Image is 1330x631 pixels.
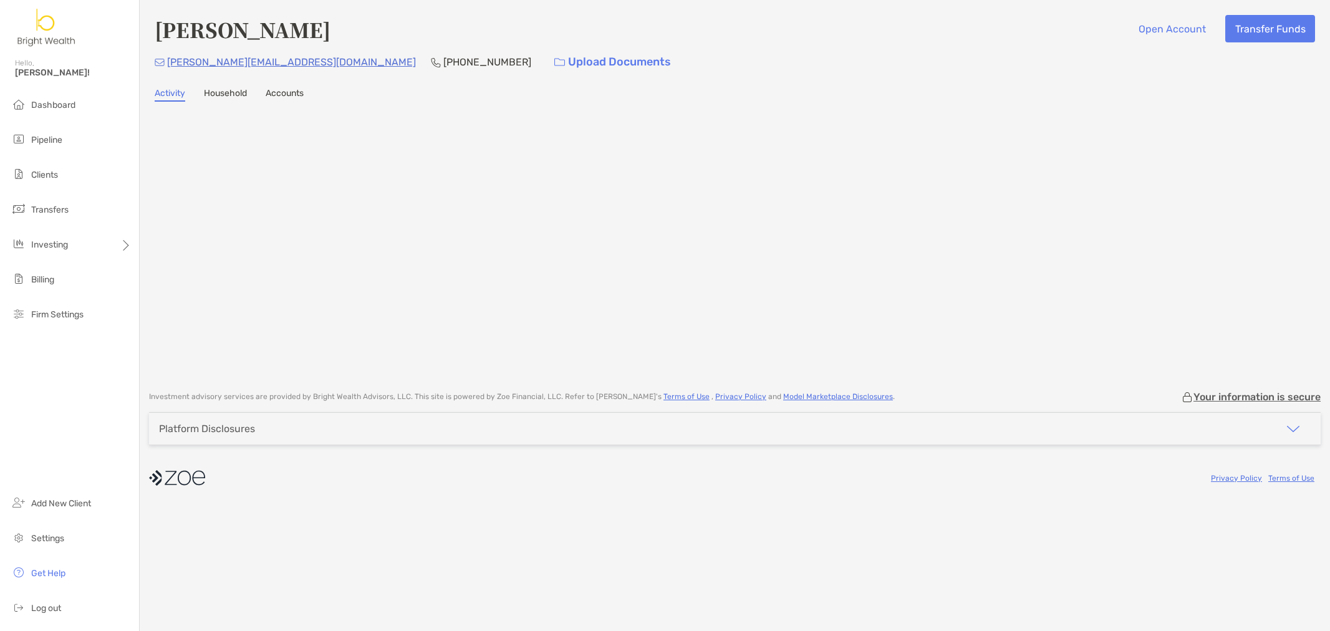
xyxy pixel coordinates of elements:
[31,533,64,544] span: Settings
[11,600,26,615] img: logout icon
[11,236,26,251] img: investing icon
[159,423,255,435] div: Platform Disclosures
[431,57,441,67] img: Phone Icon
[11,97,26,112] img: dashboard icon
[663,392,710,401] a: Terms of Use
[443,54,531,70] p: [PHONE_NUMBER]
[149,392,895,402] p: Investment advisory services are provided by Bright Wealth Advisors, LLC . This site is powered b...
[11,306,26,321] img: firm-settings icon
[11,201,26,216] img: transfers icon
[15,67,132,78] span: [PERSON_NAME]!
[1211,474,1262,483] a: Privacy Policy
[546,49,679,75] a: Upload Documents
[1286,421,1301,436] img: icon arrow
[31,274,54,285] span: Billing
[11,565,26,580] img: get-help icon
[155,15,330,44] h4: [PERSON_NAME]
[783,392,893,401] a: Model Marketplace Disclosures
[155,59,165,66] img: Email Icon
[1129,15,1215,42] button: Open Account
[11,530,26,545] img: settings icon
[15,5,79,50] img: Zoe Logo
[31,135,62,145] span: Pipeline
[11,495,26,510] img: add_new_client icon
[31,170,58,180] span: Clients
[155,88,185,102] a: Activity
[204,88,247,102] a: Household
[266,88,304,102] a: Accounts
[1225,15,1315,42] button: Transfer Funds
[31,205,69,215] span: Transfers
[167,54,416,70] p: [PERSON_NAME][EMAIL_ADDRESS][DOMAIN_NAME]
[1268,474,1314,483] a: Terms of Use
[554,58,565,67] img: button icon
[11,271,26,286] img: billing icon
[11,132,26,147] img: pipeline icon
[31,603,61,614] span: Log out
[31,498,91,509] span: Add New Client
[31,309,84,320] span: Firm Settings
[31,100,75,110] span: Dashboard
[715,392,766,401] a: Privacy Policy
[1193,391,1321,403] p: Your information is secure
[31,239,68,250] span: Investing
[31,568,65,579] span: Get Help
[11,166,26,181] img: clients icon
[149,464,205,492] img: company logo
